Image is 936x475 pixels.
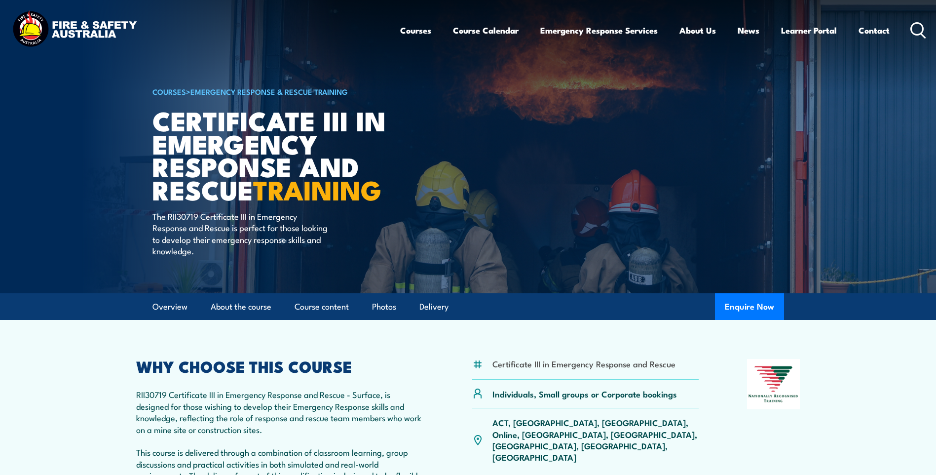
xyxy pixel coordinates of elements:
[453,17,519,43] a: Course Calendar
[715,293,784,320] button: Enquire Now
[492,358,675,369] li: Certificate III in Emergency Response and Rescue
[781,17,837,43] a: Learner Portal
[211,294,271,320] a: About the course
[136,359,424,373] h2: WHY CHOOSE THIS COURSE
[152,109,396,201] h1: Certificate III in Emergency Response and Rescue
[372,294,396,320] a: Photos
[152,86,186,97] a: COURSES
[738,17,759,43] a: News
[190,86,348,97] a: Emergency Response & Rescue Training
[859,17,890,43] a: Contact
[419,294,449,320] a: Delivery
[540,17,658,43] a: Emergency Response Services
[492,417,699,463] p: ACT, [GEOGRAPHIC_DATA], [GEOGRAPHIC_DATA], Online, [GEOGRAPHIC_DATA], [GEOGRAPHIC_DATA], [GEOGRAP...
[492,388,677,399] p: Individuals, Small groups or Corporate bookings
[747,359,800,409] img: Nationally Recognised Training logo.
[679,17,716,43] a: About Us
[152,210,333,257] p: The RII30719 Certificate III in Emergency Response and Rescue is perfect for those looking to dev...
[152,85,396,97] h6: >
[152,294,187,320] a: Overview
[295,294,349,320] a: Course content
[253,168,381,209] strong: TRAINING
[400,17,431,43] a: Courses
